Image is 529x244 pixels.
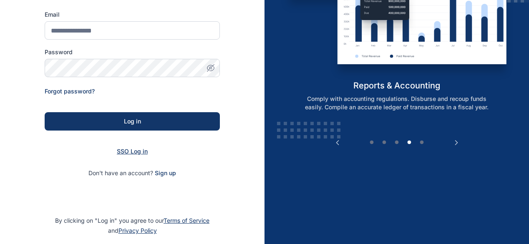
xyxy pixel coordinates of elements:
[58,117,207,126] div: Log in
[45,169,220,177] p: Don't have an account?
[380,138,388,147] button: 2
[108,227,157,234] span: and
[393,138,401,147] button: 3
[405,138,413,147] button: 4
[45,88,95,95] a: Forgot password?
[155,169,176,176] a: Sign up
[290,95,504,111] p: Comply with accounting regulations. Disburse and recoup funds easily. Compile an accurate ledger ...
[118,227,157,234] a: Privacy Policy
[10,216,254,236] p: By clicking on "Log in" you agree to our
[368,138,376,147] button: 1
[281,80,513,91] h5: reports & accounting
[418,138,426,147] button: 5
[45,112,220,131] button: Log in
[117,148,148,155] a: SSO Log in
[452,138,461,147] button: Next
[164,217,209,224] a: Terms of Service
[45,48,220,56] label: Password
[45,10,220,19] label: Email
[333,138,342,147] button: Previous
